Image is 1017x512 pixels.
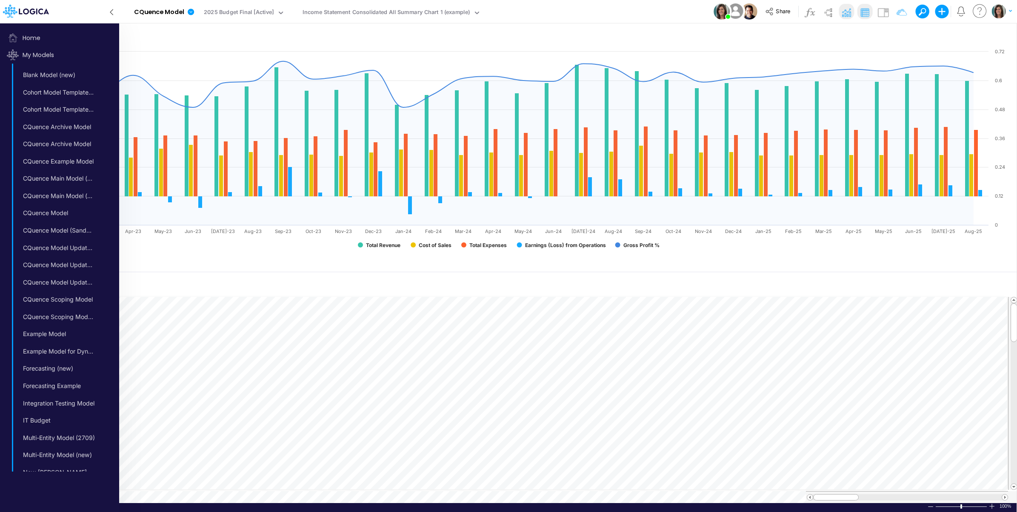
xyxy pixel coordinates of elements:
[17,276,97,289] a: CQuence Model Updates (CC) (copy) [DATE]T08:36:02UTC
[776,8,790,14] span: Share
[995,106,1005,112] text: 0.48
[17,310,97,324] a: CQuence Scoping Model (copy)
[755,228,771,234] text: Jan-25
[154,228,172,234] text: May-23
[988,503,995,509] div: Zoom In
[525,242,606,248] text: Earnings (Loss) from Operations
[3,29,118,46] span: Home
[1000,503,1012,509] span: 100%
[17,414,97,427] a: IT Budget
[366,242,400,248] text: Total Revenue
[935,503,988,509] div: Zoom
[17,86,97,99] a: Cohort Model Template (new)
[335,228,352,234] text: Nov-23
[927,503,934,510] div: Zoom Out
[7,26,926,44] input: Type a title here
[17,137,97,151] a: CQuence Archive Model
[17,155,97,168] a: CQuence Example Model
[17,431,97,445] a: Multi-Entity Model (2709)
[211,228,235,234] text: [DATE]-23
[846,228,862,234] text: Apr-25
[725,228,742,234] text: Dec-24
[185,228,201,234] text: Jun-23
[17,362,97,375] a: Forecasting (new)
[306,228,321,234] text: Oct-23
[275,228,291,234] text: Sep-23
[726,2,745,21] img: User Image Icon
[8,276,831,293] input: Type a title here
[960,504,962,509] div: Zoom
[419,242,451,248] text: Cost of Sales
[761,5,796,18] button: Share
[741,3,757,20] img: User Image Icon
[425,228,442,234] text: Feb-24
[244,228,262,234] text: Aug-23
[17,379,97,393] a: Forecasting Example
[365,228,382,234] text: Dec-23
[17,120,97,134] a: CQuence Archive Model
[204,8,274,18] div: 2025 Budget Final [Active]
[545,228,562,234] text: Jun-24
[134,9,184,16] b: CQuence Model
[17,172,97,185] a: CQuence Main Model (copy) [DATE]T15:21:54UTC
[815,228,832,234] text: Mar-25
[17,448,97,462] a: Multi-Entity Model (new)
[17,258,97,272] a: CQuence Model Updates (CC v2623)
[17,345,97,358] a: Example Model for Dynamic Variance
[17,224,97,237] a: CQuence Model (Sandbox Version)
[995,193,1003,199] text: 0.12
[875,228,892,234] text: May-25
[995,49,1005,55] text: 0.72
[995,222,998,228] text: 0
[469,242,507,248] text: Total Expenses
[3,46,118,63] span: Click to sort models list by update time order
[17,397,97,410] a: Integration Testing Model
[956,6,966,16] a: Notifications
[514,228,532,234] text: May-24
[571,228,595,234] text: [DATE]-24
[303,8,470,18] div: Income Statement Consolidated All Summary Chart 1 (example)
[17,293,97,306] a: CQuence Scoping Model
[395,228,411,234] text: Jan-24
[695,228,712,234] text: Nov-24
[995,135,1005,141] text: 0.36
[17,241,97,255] a: CQuence Model Updates (CC v2)
[785,228,802,234] text: Feb-25
[1000,503,1012,509] div: Zoom level
[605,228,622,234] text: Aug-24
[905,228,922,234] text: Jun-25
[995,78,1002,83] text: 0.6
[17,189,97,203] a: CQuence Main Model (pre-import copy) [DATE]T13:33:21UTC
[17,68,97,82] a: Blank Model (new)
[931,228,955,234] text: [DATE]-25
[666,228,681,234] text: Oct-24
[455,228,471,234] text: Mar-24
[17,206,97,220] a: CQuence Model
[485,228,501,234] text: Apr-24
[965,228,982,234] text: Aug-25
[714,3,730,20] img: User Image Icon
[125,228,141,234] text: Apr-23
[17,466,97,479] a: New [PERSON_NAME] Features
[17,327,97,341] a: Example Model
[635,228,651,234] text: Sep-24
[17,103,97,116] a: Cohort Model Template (new)
[995,164,1005,170] text: 0.24
[623,242,660,248] text: Gross Profit %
